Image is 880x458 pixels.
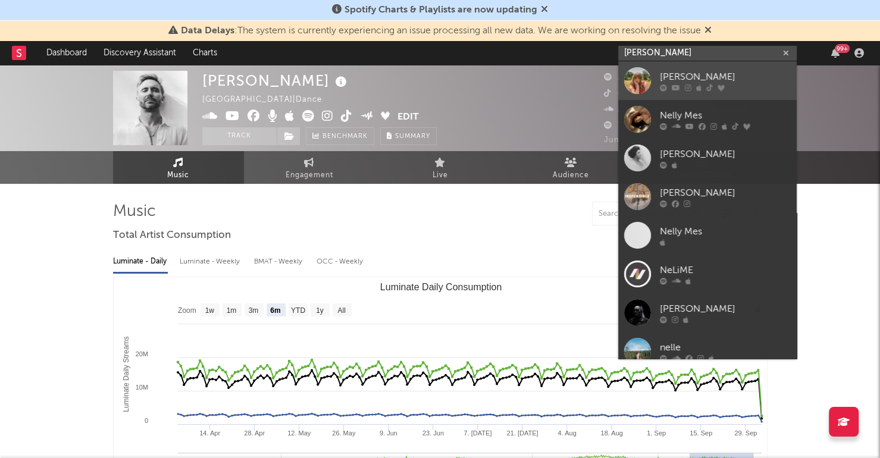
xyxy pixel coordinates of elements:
span: Summary [395,133,430,140]
a: Dashboard [38,41,95,65]
button: Track [202,127,277,145]
a: Discovery Assistant [95,41,184,65]
div: Luminate - Daily [113,252,168,272]
text: 18. Aug [600,429,622,437]
button: 99+ [831,48,840,58]
text: 21. [DATE] [506,429,538,437]
text: 4. Aug [558,429,576,437]
span: Live [433,168,448,183]
a: nelle [618,332,797,371]
span: Total Artist Consumption [113,228,231,243]
a: Music [113,151,244,184]
a: NeLiME [618,255,797,293]
text: 7. [DATE] [464,429,491,437]
a: Nelly Mes [618,100,797,139]
div: [GEOGRAPHIC_DATA] | Dance [202,93,336,107]
button: Summary [380,127,437,145]
text: 0 [144,417,148,424]
div: [PERSON_NAME] [660,70,791,84]
div: Nelly Mes [660,108,791,123]
text: All [337,306,345,315]
text: 23. Jun [422,429,443,437]
button: Edit [397,110,419,125]
a: [PERSON_NAME] [618,61,797,100]
span: 27,051,858 [604,74,662,81]
input: Search by song name or URL [593,209,718,219]
a: [PERSON_NAME] [618,177,797,216]
text: 10M [135,384,148,391]
span: 6,500,000 [604,90,659,98]
div: [PERSON_NAME] [660,302,791,316]
text: 1. Sep [647,429,666,437]
span: Dismiss [541,5,548,15]
div: Nelly Mes [660,224,791,239]
text: 20M [135,350,148,357]
div: Luminate - Weekly [180,252,242,272]
div: 99 + [835,44,850,53]
a: Charts [184,41,226,65]
span: : The system is currently experiencing an issue processing all new data. We are working on resolv... [181,26,701,36]
span: Engagement [286,168,333,183]
text: 12. May [287,429,311,437]
text: 15. Sep [690,429,712,437]
div: OCC - Weekly [317,252,364,272]
text: Luminate Daily Consumption [380,282,502,292]
text: 14. Apr [199,429,220,437]
div: [PERSON_NAME] [202,71,350,90]
div: [PERSON_NAME] [660,147,791,161]
text: 26. May [332,429,356,437]
span: Music [167,168,189,183]
span: Dismiss [704,26,712,36]
text: Luminate Daily Streams [121,336,130,412]
span: 76,677,304 Monthly Listeners [604,122,735,130]
div: BMAT - Weekly [254,252,305,272]
span: Spotify Charts & Playlists are now updating [345,5,537,15]
a: [PERSON_NAME] [618,293,797,332]
a: Engagement [244,151,375,184]
a: Benchmark [306,127,374,145]
text: YTD [290,306,305,315]
div: [PERSON_NAME] [660,186,791,200]
span: Audience [553,168,589,183]
text: 29. Sep [734,429,757,437]
a: [PERSON_NAME] [618,139,797,177]
text: 3m [248,306,258,315]
span: 2,565,276 [604,106,657,114]
text: 1m [226,306,236,315]
a: Live [375,151,506,184]
text: 1y [316,306,324,315]
div: nelle [660,340,791,355]
span: Data Delays [181,26,234,36]
text: 9. Jun [379,429,397,437]
div: NeLiME [660,263,791,277]
span: Jump Score: 67.9 [604,136,674,144]
text: Zoom [178,306,196,315]
a: Audience [506,151,637,184]
text: 28. Apr [244,429,265,437]
input: Search for artists [618,46,797,61]
text: 6m [270,306,280,315]
a: Nelly Mes [618,216,797,255]
span: Benchmark [322,130,368,144]
text: 1w [205,306,214,315]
